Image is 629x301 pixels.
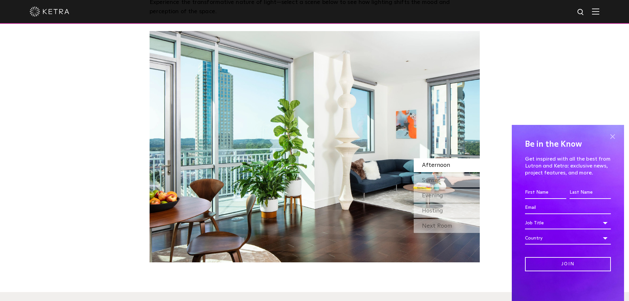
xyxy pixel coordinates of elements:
[150,31,480,262] img: SS_HBD_LivingRoom_Desktop_01
[525,156,611,176] p: Get inspired with all the best from Lutron and Ketra: exclusive news, project features, and more.
[525,217,611,229] div: Job Title
[570,186,611,199] input: Last Name
[525,138,611,151] h4: Be in the Know
[525,202,611,214] input: Email
[30,7,69,17] img: ketra-logo-2019-white
[577,8,585,17] img: search icon
[422,193,443,199] span: Evening
[422,177,440,183] span: Sunset
[525,186,566,199] input: First Name
[422,208,443,214] span: Hosting
[525,257,611,271] input: Join
[422,162,450,168] span: Afternoon
[414,219,480,233] div: Next Room
[592,8,599,15] img: Hamburger%20Nav.svg
[525,232,611,245] div: Country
